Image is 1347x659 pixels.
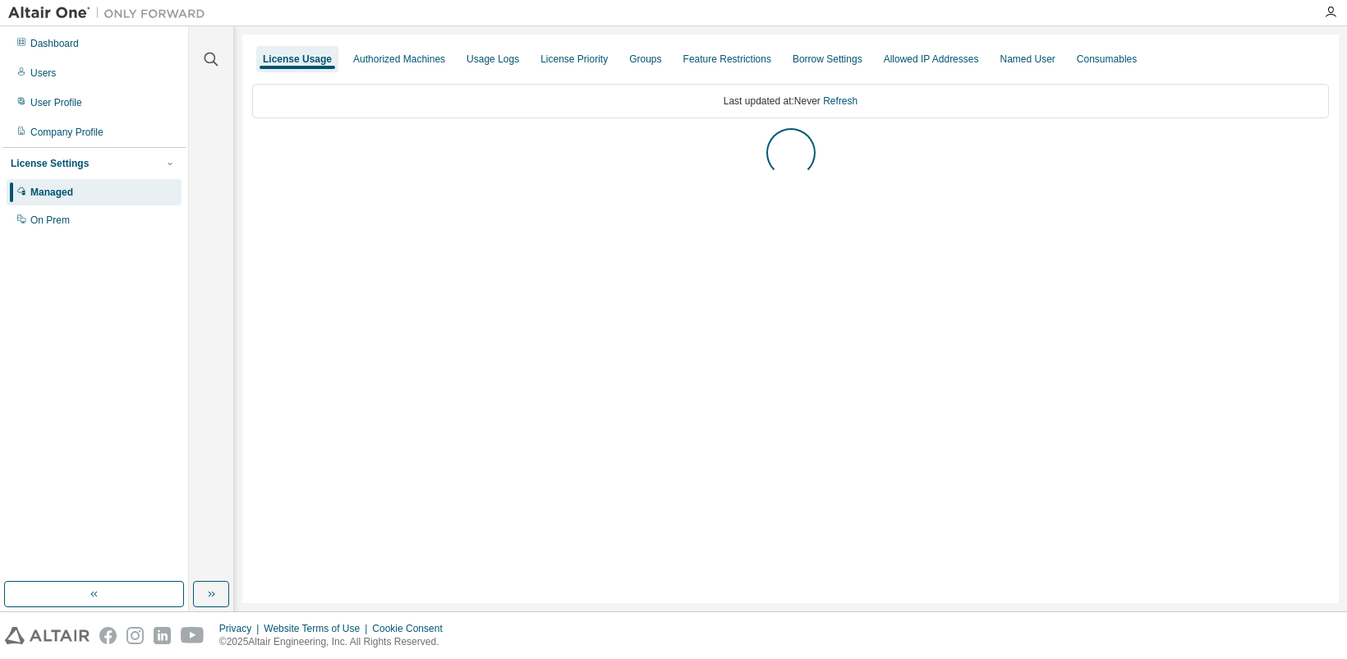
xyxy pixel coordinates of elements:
img: altair_logo.svg [5,627,90,644]
img: Altair One [8,5,214,21]
a: Refresh [823,95,857,107]
div: Feature Restrictions [683,53,771,66]
div: Users [30,67,56,80]
div: Named User [1000,53,1055,66]
div: Website Terms of Use [264,622,372,635]
p: © 2025 Altair Engineering, Inc. All Rights Reserved. [219,635,453,649]
div: License Priority [540,53,608,66]
div: Consumables [1077,53,1137,66]
div: Company Profile [30,126,103,139]
div: Last updated at: Never [252,84,1329,118]
div: Usage Logs [467,53,519,66]
div: Borrow Settings [793,53,862,66]
div: User Profile [30,96,82,109]
div: Authorized Machines [353,53,445,66]
div: Groups [629,53,661,66]
div: On Prem [30,214,70,227]
div: License Usage [263,53,332,66]
div: Privacy [219,622,264,635]
img: instagram.svg [126,627,144,644]
div: License Settings [11,157,89,170]
img: linkedin.svg [154,627,171,644]
div: Managed [30,186,73,199]
img: facebook.svg [99,627,117,644]
div: Dashboard [30,37,79,50]
div: Cookie Consent [372,622,452,635]
div: Allowed IP Addresses [884,53,979,66]
img: youtube.svg [181,627,205,644]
